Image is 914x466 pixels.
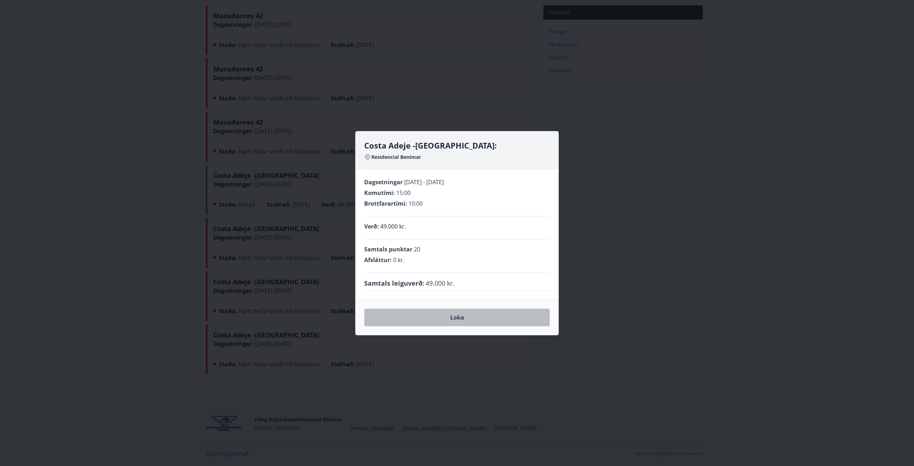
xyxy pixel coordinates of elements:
[364,256,392,264] span: Afsláttur :
[371,154,421,161] span: Residencial Benimar
[364,222,379,230] span: Verð :
[364,200,407,207] span: Brottfarartími :
[364,279,424,288] span: Samtals leiguverð :
[414,245,420,253] span: 20
[404,178,444,186] span: [DATE] - [DATE]
[364,189,395,197] span: Komutími :
[393,256,405,264] span: 0 kr.
[364,245,412,253] span: Samtals punktar
[396,189,411,197] span: 15:00
[380,222,406,231] p: 49.000 kr.
[364,140,550,151] h4: Costa Adeje -[GEOGRAPHIC_DATA]:
[364,178,403,186] span: Dagsetningar
[364,309,550,326] button: Loka
[408,200,423,207] span: 10:00
[426,279,455,288] span: 49.000 kr.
